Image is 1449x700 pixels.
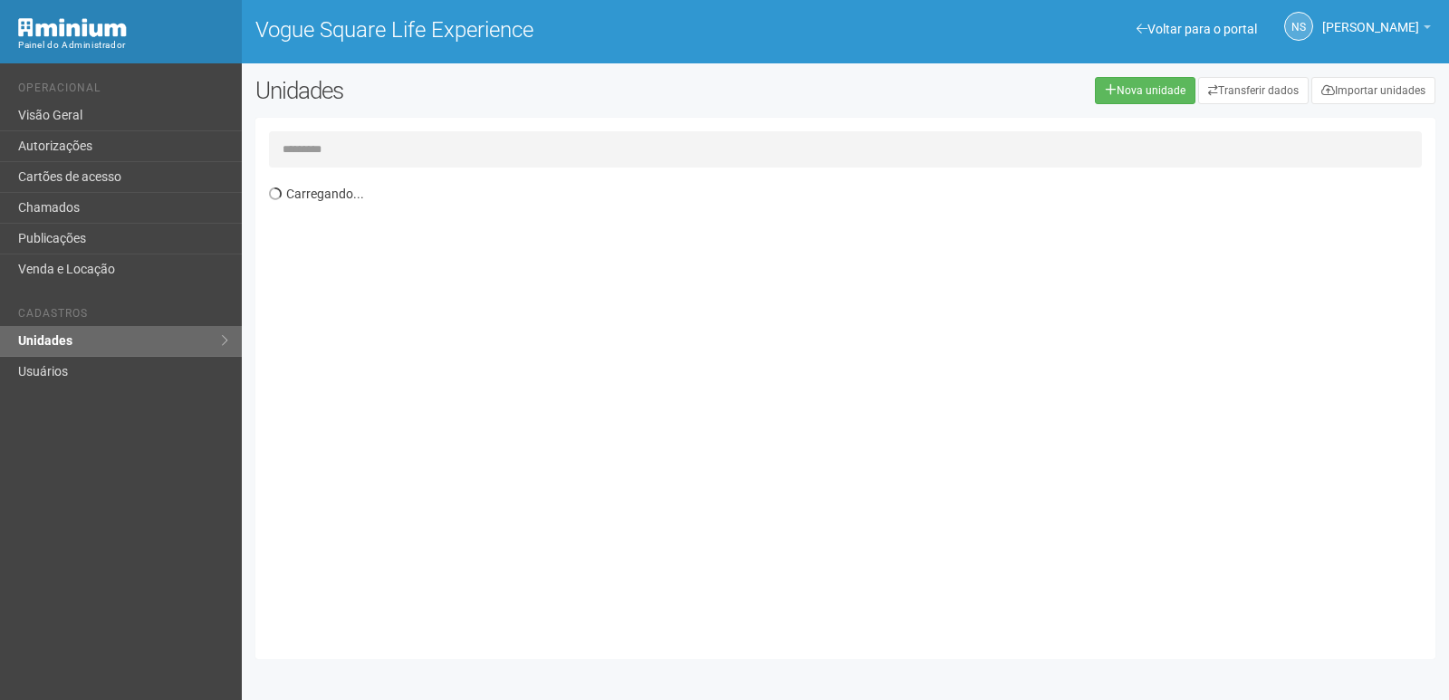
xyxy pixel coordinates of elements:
[255,18,832,42] h1: Vogue Square Life Experience
[18,18,127,37] img: Minium
[269,177,1435,646] div: Carregando...
[1311,77,1435,104] a: Importar unidades
[1137,22,1257,36] a: Voltar para o portal
[1284,12,1313,41] a: NS
[18,307,228,326] li: Cadastros
[18,82,228,101] li: Operacional
[1095,77,1195,104] a: Nova unidade
[1198,77,1309,104] a: Transferir dados
[18,37,228,53] div: Painel do Administrador
[1322,23,1431,37] a: [PERSON_NAME]
[255,77,732,104] h2: Unidades
[1322,3,1419,34] span: Nicolle Silva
